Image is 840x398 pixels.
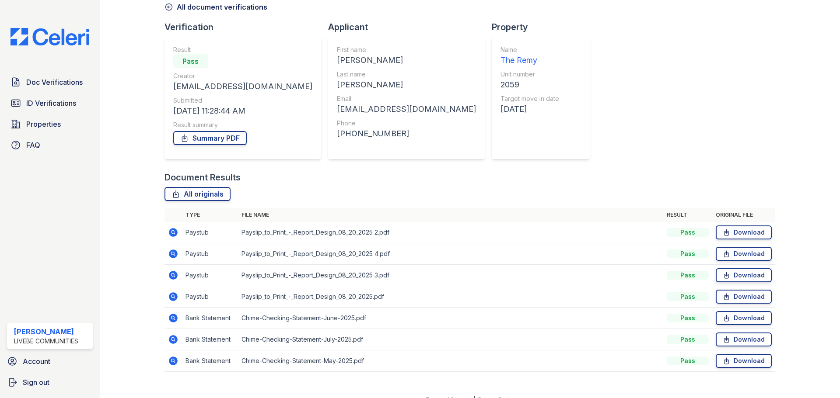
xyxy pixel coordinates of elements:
td: Payslip_to_Print_-_Report_Design_08_20_2025 3.pdf [238,265,663,286]
div: 2059 [500,79,559,91]
th: Type [182,208,238,222]
div: [PERSON_NAME] [337,79,476,91]
th: Result [663,208,712,222]
div: Result [173,45,312,54]
div: Pass [667,356,709,365]
div: [PERSON_NAME] [14,326,78,337]
span: Doc Verifications [26,77,83,87]
a: Download [716,332,772,346]
div: Email [337,94,476,103]
a: Download [716,311,772,325]
span: Account [23,356,50,367]
td: Payslip_to_Print_-_Report_Design_08_20_2025 2.pdf [238,222,663,243]
a: Download [716,225,772,239]
a: Doc Verifications [7,73,93,91]
a: Summary PDF [173,131,247,145]
td: Payslip_to_Print_-_Report_Design_08_20_2025 4.pdf [238,243,663,265]
div: Pass [667,292,709,301]
a: Download [716,268,772,282]
div: Name [500,45,559,54]
div: Verification [164,21,328,33]
div: Pass [173,54,208,68]
div: Unit number [500,70,559,79]
td: Payslip_to_Print_-_Report_Design_08_20_2025.pdf [238,286,663,308]
div: Applicant [328,21,492,33]
a: Download [716,354,772,368]
div: Document Results [164,171,241,183]
div: Target move in date [500,94,559,103]
td: Paystub [182,286,238,308]
a: Sign out [3,374,96,391]
td: Bank Statement [182,308,238,329]
div: Property [492,21,597,33]
div: Last name [337,70,476,79]
a: Download [716,290,772,304]
span: Properties [26,119,61,129]
div: [EMAIL_ADDRESS][DOMAIN_NAME] [337,103,476,115]
a: Properties [7,115,93,133]
td: Paystub [182,265,238,286]
span: FAQ [26,140,40,150]
div: Submitted [173,96,312,105]
a: Name The Remy [500,45,559,66]
div: Result summary [173,121,312,129]
td: Paystub [182,222,238,243]
div: Pass [667,249,709,258]
div: [PHONE_NUMBER] [337,128,476,140]
div: The Remy [500,54,559,66]
a: All document verifications [164,2,267,12]
a: FAQ [7,136,93,154]
a: Account [3,353,96,370]
div: [DATE] [500,103,559,115]
div: [DATE] 11:28:44 AM [173,105,312,117]
td: Bank Statement [182,350,238,372]
img: CE_Logo_Blue-a8612792a0a2168367f1c8372b55b34899dd931a85d93a1a3d3e32e68fde9ad4.png [3,28,96,45]
span: ID Verifications [26,98,76,108]
div: [EMAIL_ADDRESS][DOMAIN_NAME] [173,80,312,93]
div: Phone [337,119,476,128]
div: LiveBe Communities [14,337,78,346]
td: Chime-Checking-Statement-July-2025.pdf [238,329,663,350]
a: Download [716,247,772,261]
th: Original file [712,208,775,222]
div: Pass [667,335,709,344]
td: Chime-Checking-Statement-June-2025.pdf [238,308,663,329]
div: Pass [667,228,709,237]
div: First name [337,45,476,54]
div: Pass [667,271,709,280]
th: File name [238,208,663,222]
a: ID Verifications [7,94,93,112]
span: Sign out [23,377,49,388]
div: [PERSON_NAME] [337,54,476,66]
div: Pass [667,314,709,322]
div: Creator [173,72,312,80]
a: All originals [164,187,231,201]
td: Bank Statement [182,329,238,350]
td: Paystub [182,243,238,265]
td: Chime-Checking-Statement-May-2025.pdf [238,350,663,372]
